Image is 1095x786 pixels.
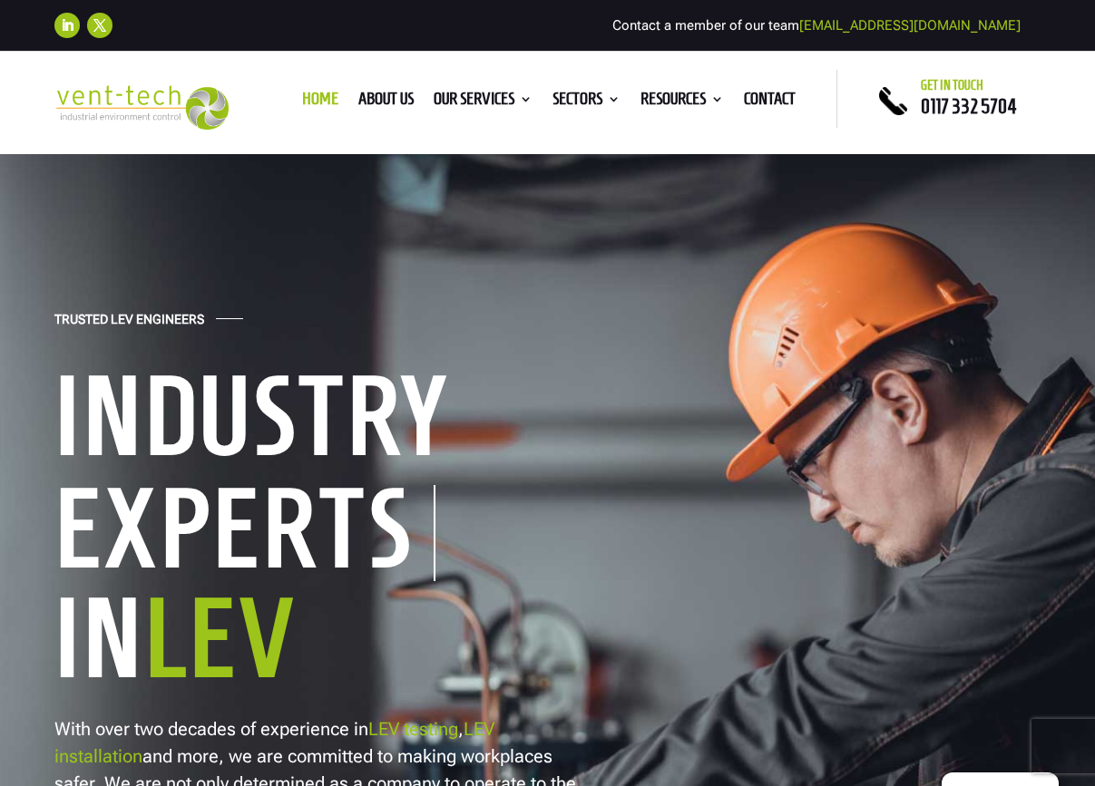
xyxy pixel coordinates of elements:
[368,718,458,740] a: LEV testing
[54,85,228,130] img: 2023-09-27T08_35_16.549ZVENT-TECH---Clear-background
[54,312,204,336] h4: Trusted LEV Engineers
[144,578,298,697] span: LEV
[799,17,1021,34] a: [EMAIL_ADDRESS][DOMAIN_NAME]
[612,17,1021,34] span: Contact a member of our team
[744,92,796,112] a: Contact
[54,359,617,482] h1: Industry
[54,581,617,704] h1: In
[552,92,621,112] a: Sectors
[921,78,983,92] span: Get in touch
[640,92,724,112] a: Resources
[54,485,435,581] h1: Experts
[54,718,494,767] a: LEV installation
[358,92,414,112] a: About us
[87,13,112,38] a: Follow on X
[54,13,80,38] a: Follow on LinkedIn
[302,92,338,112] a: Home
[434,92,533,112] a: Our Services
[921,95,1017,117] a: 0117 332 5704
